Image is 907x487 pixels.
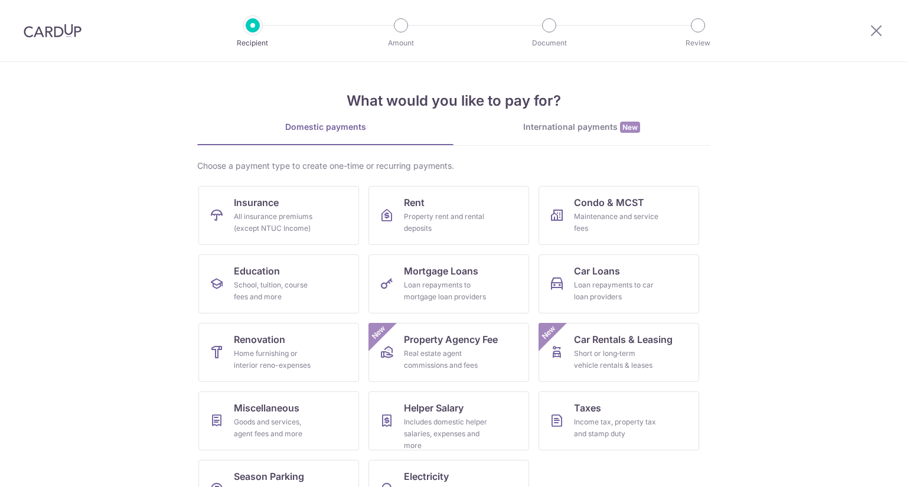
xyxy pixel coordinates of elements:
div: Includes domestic helper salaries, expenses and more [404,416,489,452]
div: Income tax, property tax and stamp duty [574,416,659,440]
div: School, tuition, course fees and more [234,279,319,303]
p: Recipient [209,37,296,49]
a: RenovationHome furnishing or interior reno-expenses [198,323,359,382]
a: TaxesIncome tax, property tax and stamp duty [539,391,699,450]
span: Insurance [234,195,279,210]
span: Mortgage Loans [404,264,478,278]
iframe: Opens a widget where you can find more information [831,452,895,481]
div: International payments [453,121,710,133]
div: Short or long‑term vehicle rentals & leases [574,348,659,371]
a: MiscellaneousGoods and services, agent fees and more [198,391,359,450]
span: New [539,323,559,342]
a: RentProperty rent and rental deposits [368,186,529,245]
span: Car Rentals & Leasing [574,332,673,347]
div: Choose a payment type to create one-time or recurring payments. [197,160,710,172]
div: Domestic payments [197,121,453,133]
div: Maintenance and service fees [574,211,659,234]
a: Condo & MCSTMaintenance and service fees [539,186,699,245]
a: InsuranceAll insurance premiums (except NTUC Income) [198,186,359,245]
div: Loan repayments to car loan providers [574,279,659,303]
span: New [620,122,640,133]
a: Car LoansLoan repayments to car loan providers [539,254,699,313]
span: Season Parking [234,469,304,483]
span: Rent [404,195,425,210]
div: Goods and services, agent fees and more [234,416,319,440]
h4: What would you like to pay for? [197,90,710,112]
img: CardUp [24,24,81,38]
span: Helper Salary [404,401,464,415]
p: Amount [357,37,445,49]
a: Property Agency FeeReal estate agent commissions and feesNew [368,323,529,382]
p: Document [505,37,593,49]
span: Renovation [234,332,285,347]
div: Real estate agent commissions and fees [404,348,489,371]
a: Mortgage LoansLoan repayments to mortgage loan providers [368,254,529,313]
p: Review [654,37,742,49]
span: Property Agency Fee [404,332,498,347]
span: Electricity [404,469,449,483]
a: Car Rentals & LeasingShort or long‑term vehicle rentals & leasesNew [539,323,699,382]
span: Car Loans [574,264,620,278]
div: Property rent and rental deposits [404,211,489,234]
a: EducationSchool, tuition, course fees and more [198,254,359,313]
a: Helper SalaryIncludes domestic helper salaries, expenses and more [368,391,529,450]
span: Education [234,264,280,278]
div: Home furnishing or interior reno-expenses [234,348,319,371]
span: Taxes [574,401,601,415]
span: New [369,323,389,342]
span: Miscellaneous [234,401,299,415]
div: Loan repayments to mortgage loan providers [404,279,489,303]
span: Condo & MCST [574,195,644,210]
div: All insurance premiums (except NTUC Income) [234,211,319,234]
